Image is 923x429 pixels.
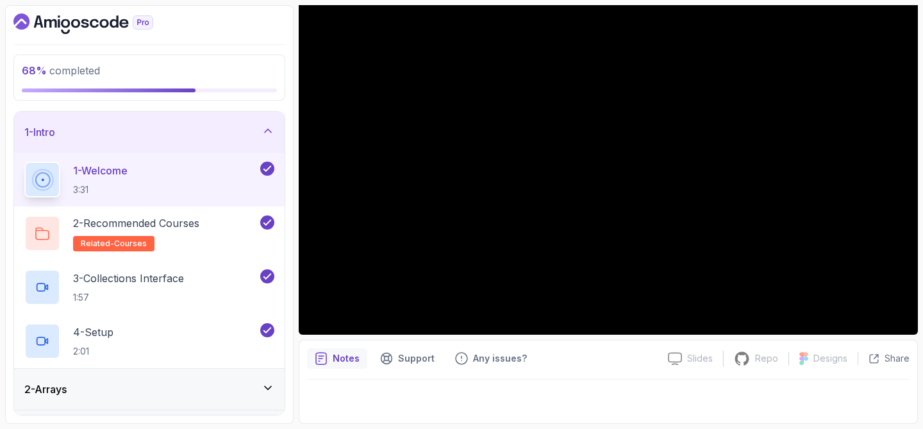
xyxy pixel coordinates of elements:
button: 1-Intro [14,112,285,153]
p: Notes [333,352,360,365]
h3: 1 - Intro [24,124,55,140]
p: 2 - Recommended Courses [73,215,199,231]
span: related-courses [81,239,147,249]
p: Any issues? [473,352,527,365]
button: 2-Recommended Coursesrelated-courses [24,215,274,251]
h3: 2 - Arrays [24,382,67,397]
p: 1 - Welcome [73,163,128,178]
button: 4-Setup2:01 [24,323,274,359]
p: Support [398,352,435,365]
a: Dashboard [13,13,183,34]
span: completed [22,64,100,77]
p: 1:57 [73,291,184,304]
span: 68 % [22,64,47,77]
p: Slides [687,352,713,365]
button: Share [858,352,910,365]
button: 2-Arrays [14,369,285,410]
p: 3:31 [73,183,128,196]
p: Designs [813,352,847,365]
p: 4 - Setup [73,324,113,340]
p: Repo [755,352,778,365]
p: Share [885,352,910,365]
p: 2:01 [73,345,113,358]
button: notes button [307,348,367,369]
button: Feedback button [447,348,535,369]
p: 3 - Collections Interface [73,271,184,286]
button: 3-Collections Interface1:57 [24,269,274,305]
button: 1-Welcome3:31 [24,162,274,198]
button: Support button [372,348,442,369]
